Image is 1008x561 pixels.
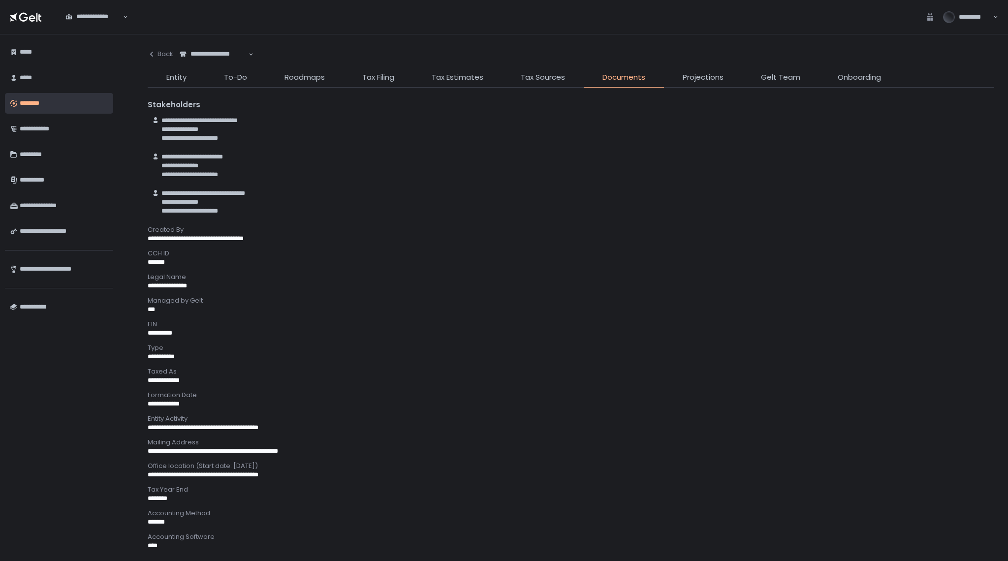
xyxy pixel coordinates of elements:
[148,414,994,423] div: Entity Activity
[59,7,128,28] div: Search for option
[362,72,394,83] span: Tax Filing
[148,273,994,281] div: Legal Name
[148,367,994,376] div: Taxed As
[224,72,247,83] span: To-Do
[838,72,881,83] span: Onboarding
[148,462,994,470] div: Office location (Start date: [DATE])
[284,72,325,83] span: Roadmaps
[432,72,483,83] span: Tax Estimates
[148,50,173,59] div: Back
[683,72,724,83] span: Projections
[148,249,994,258] div: CCH ID
[148,391,994,400] div: Formation Date
[148,438,994,447] div: Mailing Address
[148,99,994,111] div: Stakeholders
[166,72,187,83] span: Entity
[148,296,994,305] div: Managed by Gelt
[148,320,994,329] div: EIN
[148,509,994,518] div: Accounting Method
[180,59,248,68] input: Search for option
[602,72,645,83] span: Documents
[173,44,253,65] div: Search for option
[521,72,565,83] span: Tax Sources
[148,485,994,494] div: Tax Year End
[761,72,800,83] span: Gelt Team
[148,532,994,541] div: Accounting Software
[65,21,122,31] input: Search for option
[148,343,994,352] div: Type
[148,44,173,64] button: Back
[148,225,994,234] div: Created By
